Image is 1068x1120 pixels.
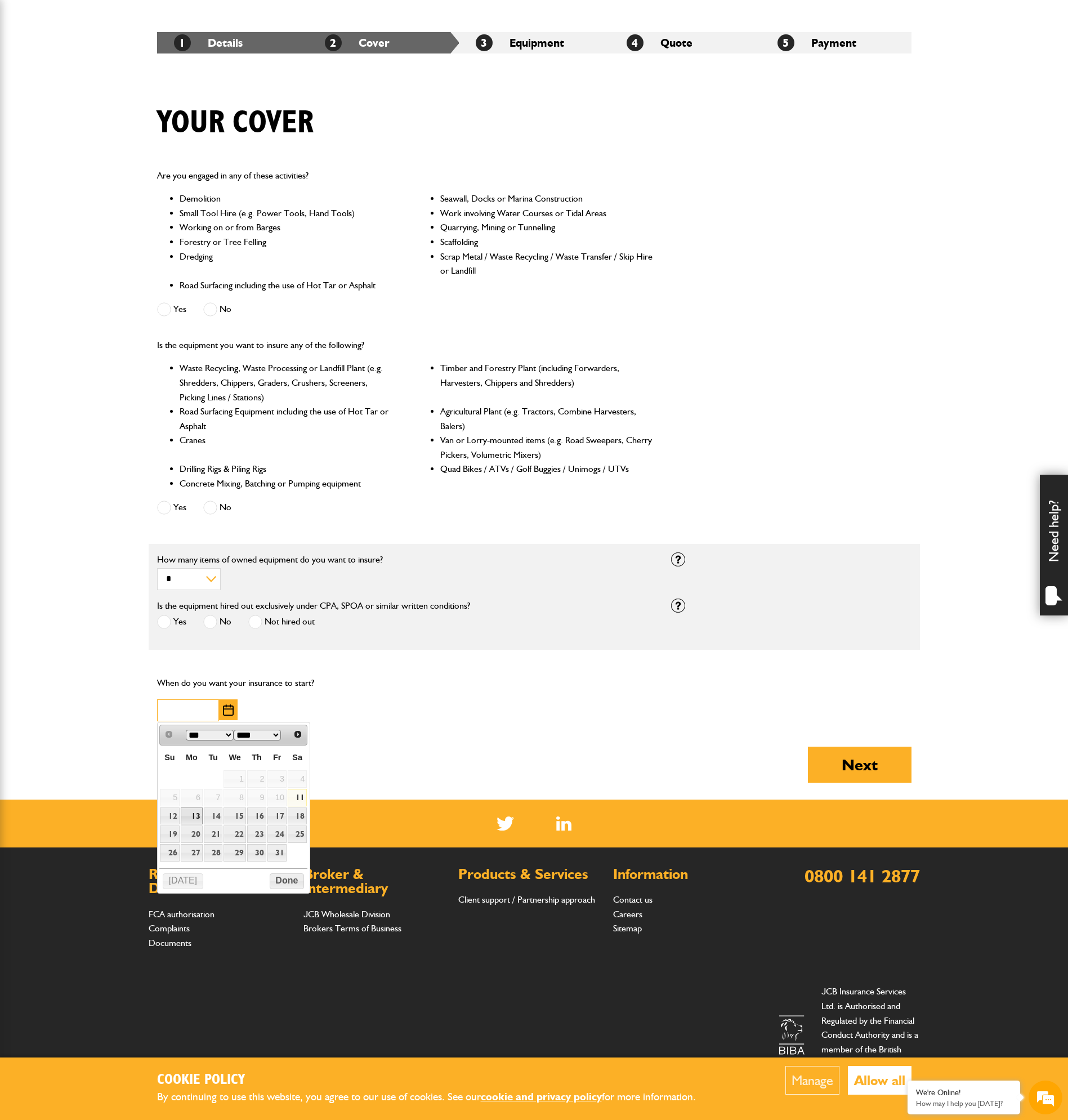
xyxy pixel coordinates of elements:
[180,278,393,293] li: Road Surfacing including the use of Hot Tar or Asphalt
[458,867,602,882] h2: Products & Services
[15,104,205,129] input: Enter your last name
[252,753,262,762] span: Thursday
[157,1088,714,1106] p: By continuing to use this website, you agree to our use of cookies. See our for more information.
[164,753,175,762] span: Sunday
[303,867,447,896] h2: Broker & Intermediary
[149,923,190,934] a: Complaints
[157,676,397,690] p: When do you want your insurance to start?
[223,704,234,716] img: Choose date
[440,220,654,235] li: Quarrying, Mining or Tunnelling
[288,807,307,825] a: 18
[267,807,287,825] a: 17
[15,137,205,162] input: Enter your email address
[916,1088,1012,1097] div: We're Online!
[270,873,304,889] button: Done
[247,844,266,862] a: 30
[458,894,595,905] a: Client support / Partnership approach
[805,865,920,887] a: 0800 141 2877
[916,1099,1012,1108] p: How may I help you today?
[267,844,287,862] a: 31
[440,361,654,404] li: Timber and Forestry Plant (including Forwarders, Harvesters, Chippers and Shredders)
[19,63,47,78] img: d_20077148190_company_1631870298795_20077148190
[613,923,642,934] a: Sitemap
[180,361,393,404] li: Waste Recycling, Waste Processing or Landfill Plant (e.g. Shredders, Chippers, Graders, Crushers,...
[476,34,493,51] span: 3
[627,34,644,51] span: 4
[157,601,470,610] label: Is the equipment hired out exclusively under CPA, SPOA or similar written conditions?
[821,984,920,1085] p: JCB Insurance Services Ltd. is Authorised and Regulated by the Financial Conduct Authority and is...
[181,826,203,843] a: 20
[613,894,653,905] a: Contact us
[440,206,654,221] li: Work involving Water Courses or Tidal Areas
[440,235,654,249] li: Scaffolding
[186,753,198,762] span: Monday
[308,32,459,53] li: Cover
[808,747,911,783] button: Next
[204,826,223,843] a: 21
[459,32,610,53] li: Equipment
[267,826,287,843] a: 24
[15,171,205,195] input: Enter your phone number
[848,1066,911,1095] button: Allow all
[149,938,191,948] a: Documents
[180,476,393,491] li: Concrete Mixing, Batching or Pumping equipment
[303,923,401,934] a: Brokers Terms of Business
[785,1066,839,1095] button: Manage
[204,844,223,862] a: 28
[229,753,241,762] span: Wednesday
[208,753,218,762] span: Tuesday
[247,826,266,843] a: 23
[440,462,654,476] li: Quad Bikes / ATVs / Golf Buggies / Unimogs / UTVs
[273,753,281,762] span: Friday
[180,404,393,433] li: Road Surfacing Equipment including the use of Hot Tar or Asphalt
[440,433,654,462] li: Van or Lorry-mounted items (e.g. Road Sweepers, Cherry Pickers, Volumetric Mixers)
[153,347,204,362] em: Start Chat
[157,168,654,183] p: Are you engaged in any of these activities?
[1040,475,1068,615] div: Need help?
[440,249,654,278] li: Scrap Metal / Waste Recycling / Waste Transfer / Skip Hire or Landfill
[149,867,292,896] h2: Regulations & Documents
[160,826,180,843] a: 19
[157,555,654,564] label: How many items of owned equipment do you want to insure?
[203,302,231,316] label: No
[174,36,243,50] a: 1Details
[288,826,307,843] a: 25
[157,104,314,142] h1: Your cover
[180,235,393,249] li: Forestry or Tree Felling
[185,6,212,33] div: Minimize live chat window
[157,302,186,316] label: Yes
[163,873,203,889] button: [DATE]
[157,615,186,629] label: Yes
[203,615,231,629] label: No
[440,404,654,433] li: Agricultural Plant (e.g. Tractors, Combine Harvesters, Balers)
[613,867,757,882] h2: Information
[303,909,390,920] a: JCB Wholesale Division
[224,826,245,843] a: 22
[610,32,761,53] li: Quote
[180,249,393,278] li: Dredging
[160,844,180,862] a: 26
[180,191,393,206] li: Demolition
[181,844,203,862] a: 27
[15,204,205,337] textarea: Type your message and hit 'Enter'
[224,807,245,825] a: 15
[497,816,514,831] img: Twitter
[761,32,911,53] li: Payment
[292,753,302,762] span: Saturday
[157,338,654,352] p: Is the equipment you want to insure any of the following?
[556,816,571,831] a: LinkedIn
[59,63,189,78] div: Chat with us now
[180,206,393,221] li: Small Tool Hire (e.g. Power Tools, Hand Tools)
[248,615,315,629] label: Not hired out
[481,1090,602,1103] a: cookie and privacy policy
[174,34,191,51] span: 1
[290,726,306,743] a: Next
[204,807,223,825] a: 14
[180,433,393,462] li: Cranes
[288,789,307,806] a: 11
[613,909,642,920] a: Careers
[181,807,203,825] a: 13
[556,816,571,831] img: Linked In
[325,34,342,51] span: 2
